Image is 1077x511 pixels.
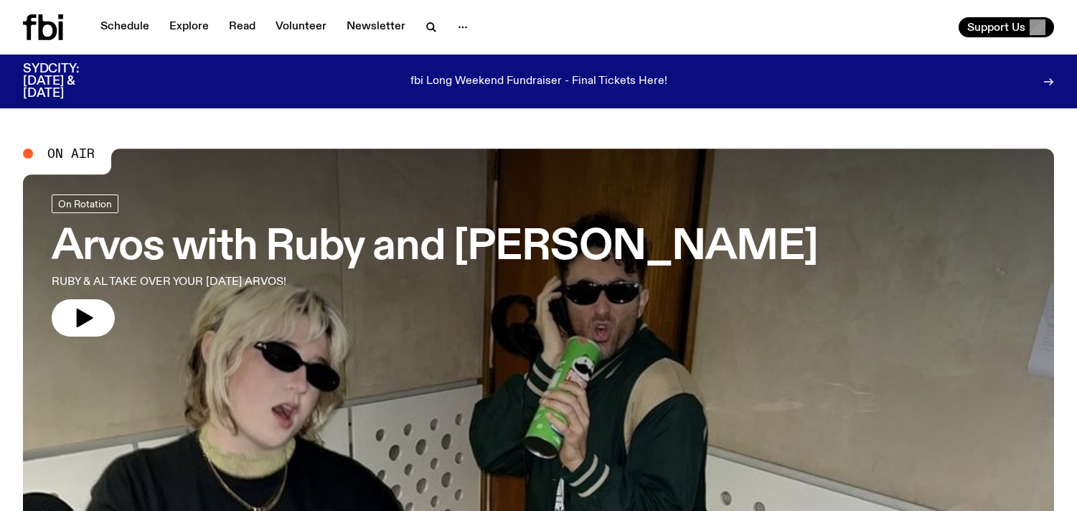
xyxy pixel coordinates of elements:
[161,17,217,37] a: Explore
[410,75,667,88] p: fbi Long Weekend Fundraiser - Final Tickets Here!
[959,17,1054,37] button: Support Us
[47,147,95,160] span: On Air
[92,17,158,37] a: Schedule
[267,17,335,37] a: Volunteer
[52,194,118,213] a: On Rotation
[23,63,115,100] h3: SYDCITY: [DATE] & [DATE]
[220,17,264,37] a: Read
[58,199,112,210] span: On Rotation
[52,273,419,291] p: RUBY & AL TAKE OVER YOUR [DATE] ARVOS!
[338,17,414,37] a: Newsletter
[52,228,818,268] h3: Arvos with Ruby and [PERSON_NAME]
[967,21,1025,34] span: Support Us
[52,194,818,337] a: Arvos with Ruby and [PERSON_NAME]RUBY & AL TAKE OVER YOUR [DATE] ARVOS!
